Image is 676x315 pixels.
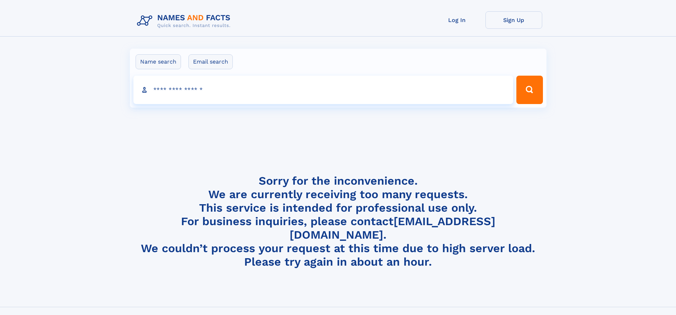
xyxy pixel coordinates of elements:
[290,214,495,241] a: [EMAIL_ADDRESS][DOMAIN_NAME]
[133,76,513,104] input: search input
[136,54,181,69] label: Name search
[134,11,236,31] img: Logo Names and Facts
[516,76,543,104] button: Search Button
[134,174,542,269] h4: Sorry for the inconvenience. We are currently receiving too many requests. This service is intend...
[429,11,485,29] a: Log In
[188,54,233,69] label: Email search
[485,11,542,29] a: Sign Up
